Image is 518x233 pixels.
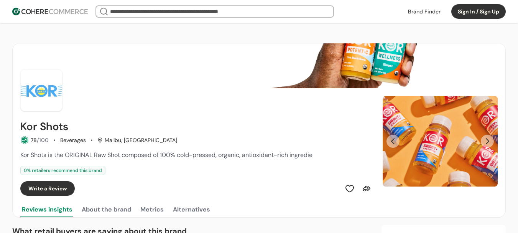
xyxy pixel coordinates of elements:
[20,151,312,159] span: Kor Shots is the ORIGINAL Raw Shot composed of 100% cold-pressed, organic, antioxidant-rich ingredie
[383,96,498,187] div: Slide 1
[171,202,212,217] button: Alternatives
[139,202,165,217] button: Metrics
[31,137,37,144] span: 78
[386,135,400,148] button: Previous Slide
[451,4,506,19] button: Sign In / Sign Up
[383,96,498,187] div: Carousel
[37,137,49,144] span: /100
[20,181,75,196] button: Write a Review
[383,96,498,187] img: Slide 0
[80,202,133,217] button: About the brand
[20,166,105,175] div: 0 % retailers recommend this brand
[20,202,74,217] button: Reviews insights
[20,121,68,133] h2: Kor Shots
[13,43,505,88] img: Brand cover image
[481,135,494,148] button: Next Slide
[97,136,177,144] div: Malibu, [GEOGRAPHIC_DATA]
[12,8,88,15] img: Cohere Logo
[20,69,62,111] img: Brand Photo
[60,136,86,144] div: Beverages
